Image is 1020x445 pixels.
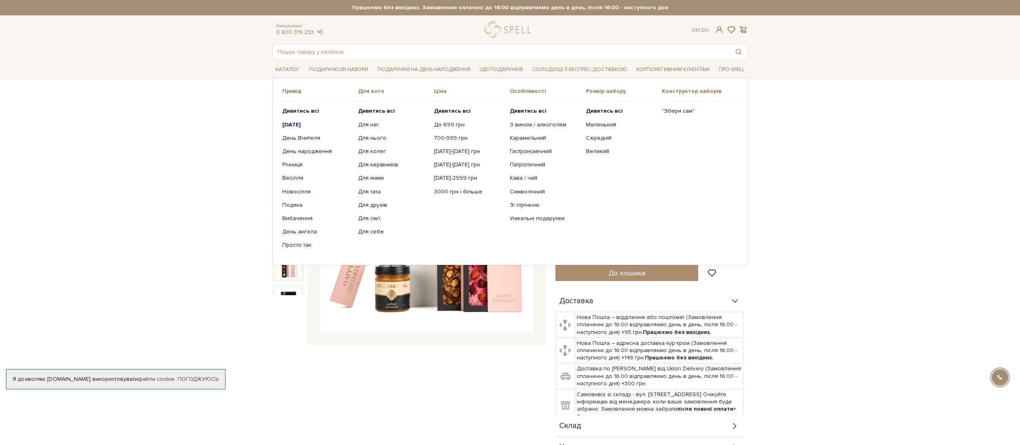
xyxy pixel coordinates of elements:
a: Для колег [358,148,428,155]
td: Нова Пошта – адресна доставка кур'єром (Замовлення сплаченні до 16:00 відправляємо день в день, п... [575,338,743,363]
a: Вибачення [282,215,352,222]
a: До 699 грн [434,121,504,128]
a: Річниця [282,161,352,168]
b: Працюємо без вихідних. [645,354,713,361]
b: Дивитись всі [358,107,395,114]
a: Весілля [282,174,352,182]
a: Великий [586,148,656,155]
b: Дивитись всі [586,107,623,114]
span: | [699,27,700,34]
a: файли cookie [138,376,175,382]
a: Подарунки на День народження [374,63,473,76]
a: Для сім'ї [358,215,428,222]
b: Працюємо без вихідних. [643,329,711,336]
span: Ціна [434,88,510,95]
a: 700-999 грн [434,134,504,142]
a: [DATE]-2999 грн [434,174,504,182]
a: [DATE] [282,121,352,128]
a: Гастрономічний [510,148,580,155]
div: Я дозволяю [DOMAIN_NAME] використовувати [6,376,225,383]
a: [DATE]-[DATE] грн [434,161,504,168]
a: З вином / алкоголем [510,121,580,128]
a: logo [484,21,535,38]
span: Конструктор наборів [662,88,738,95]
a: Кава / чай [510,174,580,182]
span: Для кого [358,88,434,95]
span: Привід [282,88,358,95]
a: Для тата [358,188,428,195]
b: [DATE] [282,121,301,128]
a: Каталог [272,63,303,76]
a: Для друзів [358,202,428,209]
strong: Працюємо без вихідних. Замовлення оплачені до 16:00 відправляємо день в день, після 16:00 - насту... [272,4,748,11]
a: telegram [316,29,324,36]
a: Про Spell [715,63,748,76]
td: Самовивіз зі складу - вул. [STREET_ADDRESS] Очікуйте інформацію від менеджера, коли ваше замовлен... [575,389,743,422]
span: Склад [559,422,581,430]
a: Для неї [358,121,428,128]
div: Ук [692,27,709,34]
a: Карамельний [510,134,580,142]
a: Унікальні подарунки [510,215,580,222]
a: Патріотичний [510,161,580,168]
a: "Збери сам" [662,107,732,115]
a: 0 800 319 233 [276,29,314,36]
span: Особливості [510,88,586,95]
td: Доставка по [PERSON_NAME] від Uklon Delivery (Замовлення сплаченні до 16:00 відправляємо день в д... [575,363,743,389]
a: Корпоративним клієнтам [633,63,713,76]
div: Каталог [272,78,748,265]
a: Погоджуюсь [177,376,219,383]
a: Солодощі з експрес-доставкою [529,63,630,76]
a: Для нього [358,134,428,142]
a: Дивитись всі [586,107,656,115]
a: Для себе [358,228,428,235]
img: Подарунок Ягідний тост [275,288,301,314]
a: День Вчителя [282,134,352,142]
a: Дивитись всі [282,107,352,115]
span: Консультація: [276,23,324,29]
input: Пошук товару у каталозі [273,44,729,59]
a: [DATE]-[DATE] грн [434,148,504,155]
td: Нова Пошта – відділення або поштомат (Замовлення сплаченні до 16:00 відправляємо день в день, піс... [575,312,743,338]
a: Ідеї подарунків [476,63,526,76]
a: Дивитись всі [510,107,580,115]
button: Пошук товару у каталозі [729,44,748,59]
a: En [701,27,709,34]
a: 3000 грн і більше [434,188,504,195]
a: Символічний [510,188,580,195]
b: Дивитись всі [510,107,547,114]
a: Дивитись всі [434,107,504,115]
span: Розмір набору [586,88,662,95]
b: Дивитись всі [434,107,471,114]
a: Зі стрічкою [510,202,580,209]
a: Дивитись всі [358,107,428,115]
button: До кошика [555,265,699,281]
a: Просто так [282,241,352,249]
a: Для керівників [358,161,428,168]
a: День ангела [282,228,352,235]
span: До кошика [609,269,645,277]
a: Подяка [282,202,352,209]
a: Подарункові набори [306,63,371,76]
img: Подарунок Ягідний тост [275,252,301,278]
a: Маленький [586,121,656,128]
b: після повної оплати [677,405,733,412]
span: Доставка [559,298,593,305]
a: Новосілля [282,188,352,195]
a: Для мами [358,174,428,182]
a: Середній [586,134,656,142]
b: Дивитись всі [282,107,319,114]
a: День народження [282,148,352,155]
